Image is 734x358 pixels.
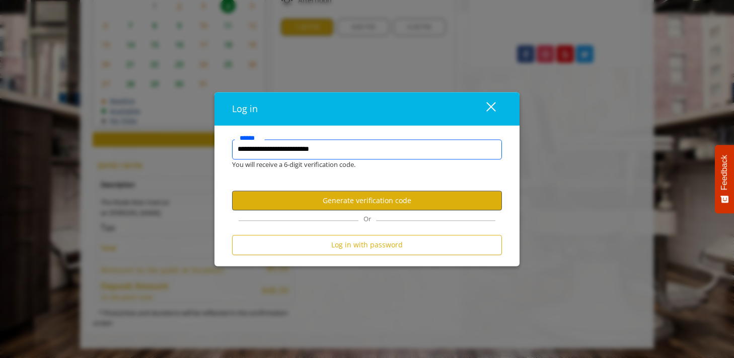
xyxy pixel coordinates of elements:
span: Log in [232,103,258,115]
span: Feedback [720,155,729,190]
span: Or [358,215,376,224]
button: Log in with password [232,235,502,255]
button: Feedback - Show survey [715,145,734,213]
div: You will receive a 6-digit verification code. [225,159,494,170]
button: Generate verification code [232,191,502,211]
button: close dialog [468,99,502,119]
div: close dialog [475,101,495,116]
